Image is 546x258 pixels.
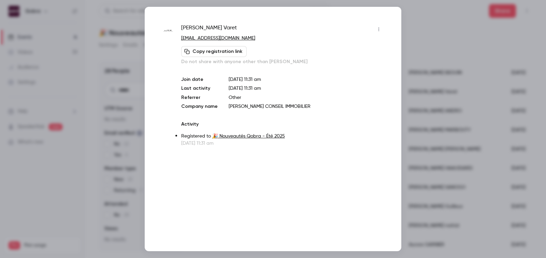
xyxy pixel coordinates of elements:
p: [DATE] 11:31 am [229,76,384,83]
p: Company name [181,103,218,110]
p: Join date [181,76,218,83]
p: Other [229,94,384,101]
button: Copy registration link [181,46,247,57]
p: [DATE] 11:31 am [181,140,384,147]
img: danielfeau.com [162,25,174,37]
p: Do not share with anyone other than [PERSON_NAME] [181,58,384,65]
a: [EMAIL_ADDRESS][DOMAIN_NAME] [181,36,255,41]
p: Referrer [181,94,218,101]
p: Last activity [181,85,218,92]
p: [PERSON_NAME] CONSEIL IMMOBILIER [229,103,384,110]
p: Activity [181,121,384,128]
span: [PERSON_NAME] Varet [181,24,237,35]
span: [DATE] 11:31 am [229,86,261,91]
a: 🎉 Nouveautés Qobra - Été 2025 [212,134,285,139]
p: Registered to [181,133,384,140]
